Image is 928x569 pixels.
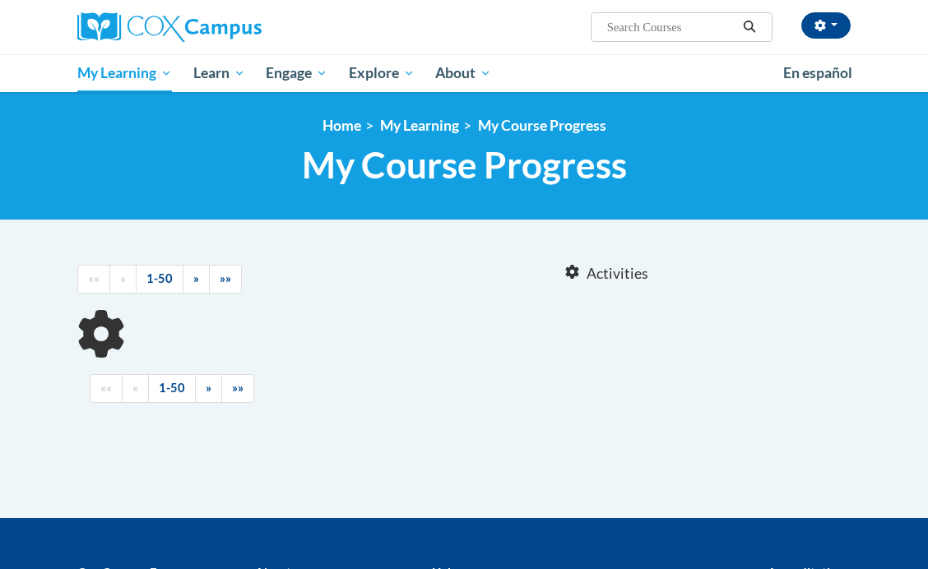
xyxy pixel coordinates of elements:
[132,381,138,395] span: «
[193,271,199,285] span: »
[266,63,327,83] span: Engage
[65,54,863,92] div: Main menu
[67,54,183,92] a: My Learning
[136,265,183,294] a: 1-50
[737,17,762,37] button: Search
[206,381,211,395] span: »
[148,374,196,403] a: 1-50
[587,265,648,283] span: Activities
[122,374,149,403] a: Previous
[183,54,256,92] a: Learn
[120,271,126,285] span: «
[801,12,851,39] button: Account Settings
[77,12,262,42] img: Cox Campus
[783,64,852,81] span: En español
[109,265,137,294] a: Previous
[322,117,361,134] a: Home
[77,63,172,83] span: My Learning
[221,374,254,403] a: End
[606,17,737,37] input: Search Courses
[209,265,242,294] a: End
[338,54,425,92] a: Explore
[232,381,244,395] span: »»
[77,265,110,294] a: Begining
[88,271,100,285] span: ««
[77,12,318,42] a: Cox Campus
[90,374,123,403] a: Begining
[425,54,503,92] a: About
[773,56,863,90] a: En español
[302,143,627,187] span: My Course Progress
[193,63,245,83] span: Learn
[195,374,222,403] a: Next
[478,117,606,134] a: My Course Progress
[435,63,491,83] span: About
[255,54,338,92] a: Engage
[100,381,112,395] span: ««
[183,265,210,294] a: Next
[220,271,231,285] span: »»
[380,117,459,134] a: My Learning
[349,63,415,83] span: Explore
